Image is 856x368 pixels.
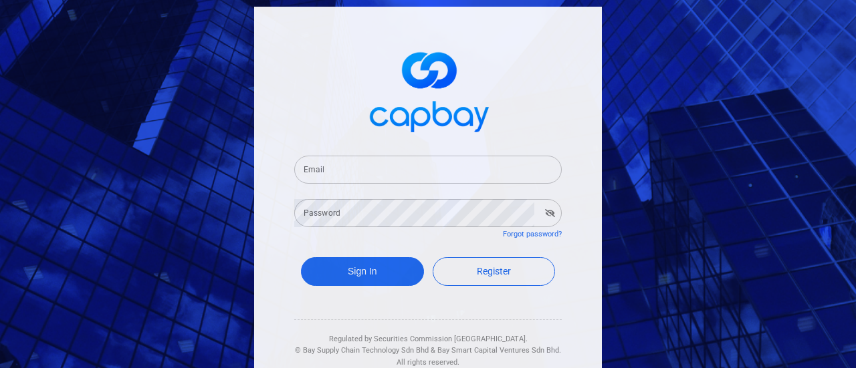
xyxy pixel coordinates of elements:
span: Register [477,266,511,277]
span: Bay Smart Capital Ventures Sdn Bhd. [437,346,561,355]
a: Register [433,257,556,286]
a: Forgot password? [503,230,562,238]
img: logo [361,40,495,140]
span: © Bay Supply Chain Technology Sdn Bhd [295,346,429,355]
button: Sign In [301,257,424,286]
